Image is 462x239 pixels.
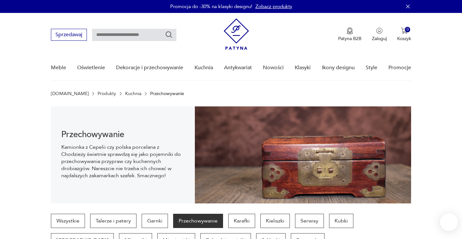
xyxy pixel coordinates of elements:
a: Talerze i patery [90,214,136,228]
button: Patyna B2B [338,27,361,42]
p: Kamionka z Cepelii czy polska porcelana z Chodzieży świetnie sprawdzą się jako pojemniki do przec... [61,144,185,179]
a: Kieliszki [260,214,290,228]
a: Kubki [329,214,353,228]
button: Zaloguj [372,27,387,42]
img: Patyna - sklep z meblami i dekoracjami vintage [224,18,249,50]
button: Sprzedawaj [51,29,87,41]
img: Kuchnia Przechowywanie [195,106,411,203]
iframe: Smartsupp widget button [440,213,458,231]
a: Kuchnia [195,55,213,80]
a: Karafki [228,214,255,228]
button: 0Koszyk [397,27,411,42]
a: Serwisy [295,214,324,228]
a: Meble [51,55,66,80]
a: Klasyki [295,55,311,80]
a: Nowości [263,55,284,80]
a: Zobacz produkty [255,3,292,10]
a: Wszystkie [51,214,85,228]
p: Przechowywanie [150,92,184,96]
a: Antykwariat [224,55,252,80]
a: Przechowywanie [173,214,223,228]
a: Style [366,55,377,80]
p: Koszyk [397,36,411,42]
h1: Przechowywanie [61,131,185,138]
img: Ikona koszyka [401,27,408,34]
button: Szukaj [165,31,173,38]
img: Ikonka użytkownika [376,27,383,34]
a: Ikony designu [322,55,355,80]
a: Produkty [98,92,116,96]
a: [DOMAIN_NAME] [51,92,89,96]
p: Zaloguj [372,36,387,42]
a: Dekoracje i przechowywanie [116,55,183,80]
img: Ikona medalu [347,27,353,35]
a: Ikona medaluPatyna B2B [338,27,361,42]
a: Promocje [388,55,411,80]
a: Sprzedawaj [51,33,87,38]
p: Promocja do -30% na klasyki designu! [170,3,252,10]
div: 0 [405,27,410,32]
a: Garnki [142,214,168,228]
p: Patyna B2B [338,36,361,42]
a: Kuchnia [125,92,141,96]
a: Oświetlenie [77,55,105,80]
